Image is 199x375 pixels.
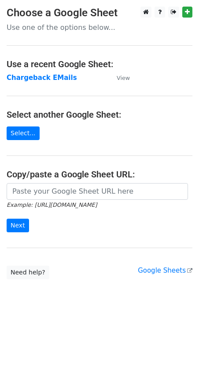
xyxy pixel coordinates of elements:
a: View [108,74,130,82]
h3: Choose a Google Sheet [7,7,192,19]
a: Select... [7,126,40,140]
input: Next [7,219,29,232]
input: Paste your Google Sheet URL here [7,183,188,200]
h4: Select another Google Sheet: [7,109,192,120]
a: Need help? [7,266,49,279]
a: Google Sheets [138,267,192,274]
small: View [117,75,130,81]
p: Use one of the options below... [7,23,192,32]
h4: Copy/paste a Google Sheet URL: [7,169,192,180]
a: Chargeback EMails [7,74,77,82]
small: Example: [URL][DOMAIN_NAME] [7,202,97,208]
h4: Use a recent Google Sheet: [7,59,192,69]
